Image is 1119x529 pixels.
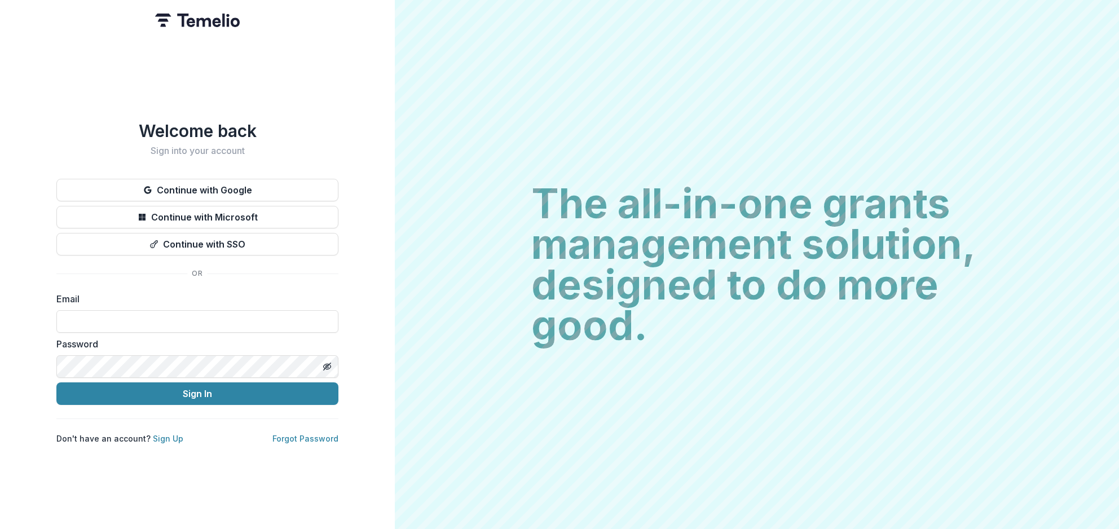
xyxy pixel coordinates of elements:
img: Temelio [155,14,240,27]
button: Toggle password visibility [318,358,336,376]
button: Continue with Microsoft [56,206,338,228]
button: Continue with Google [56,179,338,201]
label: Email [56,292,332,306]
a: Forgot Password [272,434,338,443]
a: Sign Up [153,434,183,443]
h1: Welcome back [56,121,338,141]
button: Continue with SSO [56,233,338,255]
h2: Sign into your account [56,146,338,156]
button: Sign In [56,382,338,405]
label: Password [56,337,332,351]
p: Don't have an account? [56,433,183,444]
